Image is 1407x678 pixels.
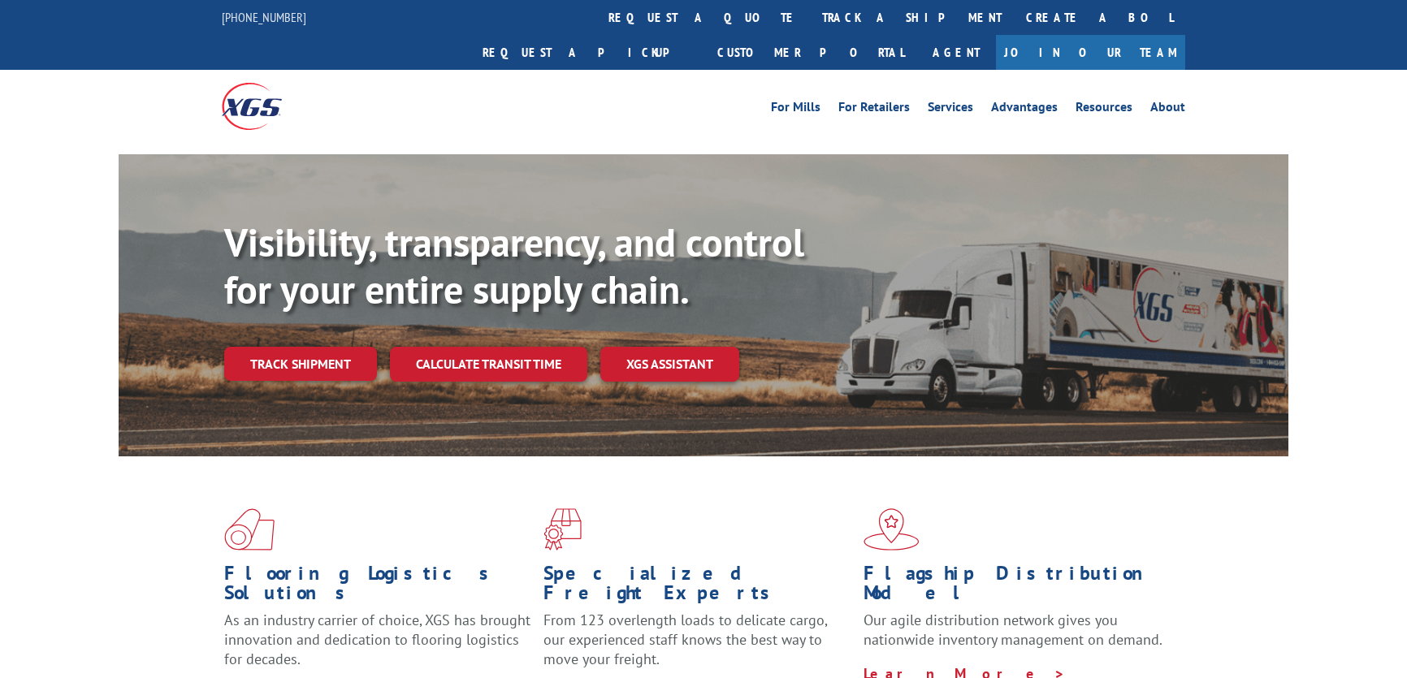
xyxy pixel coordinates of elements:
h1: Flooring Logistics Solutions [224,564,531,611]
span: Our agile distribution network gives you nationwide inventory management on demand. [864,611,1162,649]
a: About [1150,101,1185,119]
a: XGS ASSISTANT [600,347,739,382]
a: Resources [1076,101,1132,119]
a: Calculate transit time [390,347,587,382]
a: For Mills [771,101,820,119]
h1: Flagship Distribution Model [864,564,1171,611]
img: xgs-icon-focused-on-flooring-red [543,508,582,551]
a: Services [928,101,973,119]
img: xgs-icon-total-supply-chain-intelligence-red [224,508,275,551]
span: As an industry carrier of choice, XGS has brought innovation and dedication to flooring logistics... [224,611,530,668]
a: Track shipment [224,347,377,381]
h1: Specialized Freight Experts [543,564,851,611]
a: [PHONE_NUMBER] [222,9,306,25]
a: For Retailers [838,101,910,119]
a: Agent [916,35,996,70]
a: Request a pickup [470,35,705,70]
img: xgs-icon-flagship-distribution-model-red [864,508,920,551]
a: Customer Portal [705,35,916,70]
b: Visibility, transparency, and control for your entire supply chain. [224,217,804,314]
a: Join Our Team [996,35,1185,70]
a: Advantages [991,101,1058,119]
